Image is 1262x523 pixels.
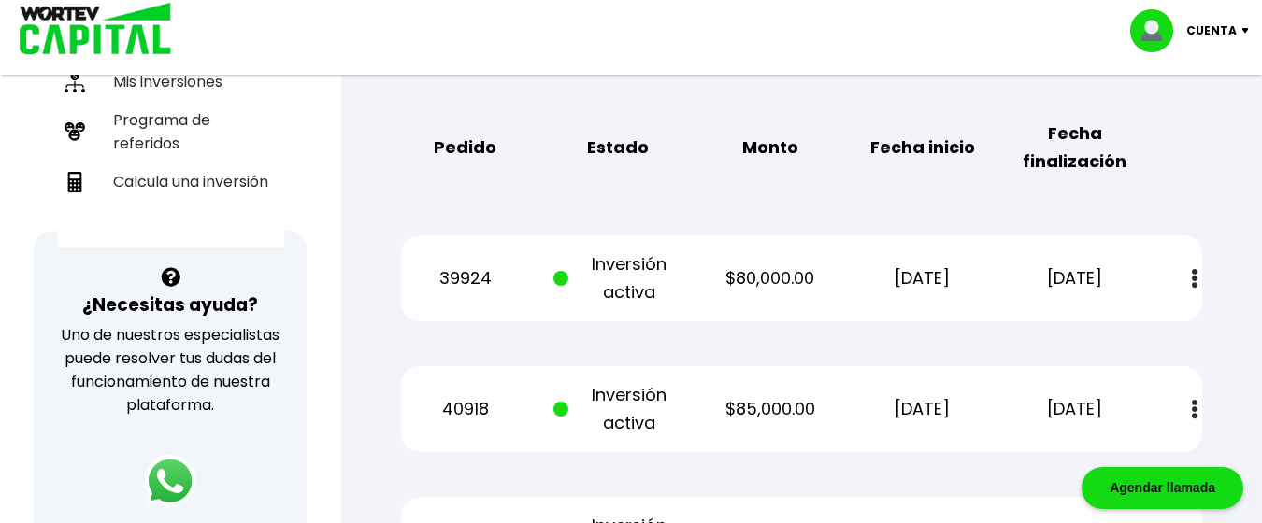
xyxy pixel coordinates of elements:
[1082,467,1243,509] div: Agendar llamada
[434,134,496,162] b: Pedido
[57,163,284,201] a: Calcula una inversión
[1186,17,1237,45] p: Cuenta
[1011,395,1139,423] p: [DATE]
[57,63,284,101] a: Mis inversiones
[65,121,85,142] img: recomiendanos-icon.9b8e9327.svg
[65,172,85,192] img: calculadora-icon.17d418c4.svg
[742,134,798,162] b: Monto
[1237,28,1262,34] img: icon-down
[401,264,529,292] p: 39924
[57,101,284,163] a: Programa de referidos
[706,395,834,423] p: $85,000.00
[553,381,681,437] p: Inversión activa
[1011,120,1139,176] b: Fecha finalización
[1130,9,1186,52] img: profile-image
[58,323,282,417] p: Uno de nuestros especialistas puede resolver tus dudas del funcionamiento de nuestra plataforma.
[858,395,986,423] p: [DATE]
[870,134,975,162] b: Fecha inicio
[1011,264,1139,292] p: [DATE]
[706,264,834,292] p: $80,000.00
[587,134,649,162] b: Estado
[65,72,85,92] img: inversiones-icon.6695dc30.svg
[82,291,258,318] h3: ¿Necesitas ayuda?
[401,395,529,423] p: 40918
[858,264,986,292] p: [DATE]
[553,250,681,306] p: Inversión activa
[144,455,196,507] img: logos_whatsapp-icon.242b2217.svg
